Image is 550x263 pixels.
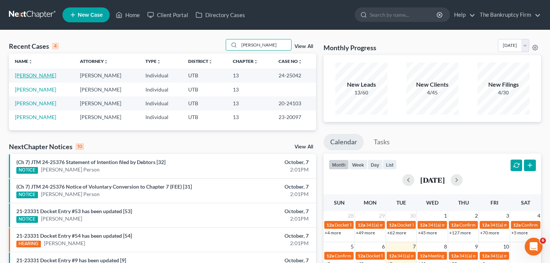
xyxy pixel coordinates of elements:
[41,190,100,198] a: [PERSON_NAME] Person
[327,222,334,228] span: 12a
[327,253,334,259] span: 12a
[420,222,427,228] span: 12a
[477,80,530,89] div: New Filings
[15,100,56,106] a: [PERSON_NAME]
[428,253,486,259] span: Meeting for [PERSON_NAME]
[428,222,500,228] span: 341(a) meeting for [PERSON_NAME]
[482,222,489,228] span: 12a
[16,192,38,198] div: NOTICE
[451,222,459,228] span: 12a
[182,68,227,82] td: UTB
[367,160,383,170] button: day
[334,199,345,206] span: Sun
[15,114,56,120] a: [PERSON_NAME]
[349,160,367,170] button: week
[335,222,401,228] span: Docket Text: for [PERSON_NAME]
[78,12,103,18] span: New Case
[15,58,33,64] a: Nameunfold_more
[182,83,227,96] td: UTB
[397,222,464,228] span: Docket Text: for [PERSON_NAME]
[450,8,475,22] a: Help
[295,44,313,49] a: View All
[75,143,84,150] div: 10
[139,110,182,124] td: Individual
[15,72,56,78] a: [PERSON_NAME]
[412,242,416,251] span: 7
[476,8,541,22] a: The Bankruptcy Firm
[366,222,438,228] span: 341(a) meeting for [PERSON_NAME]
[443,242,448,251] span: 8
[80,58,108,64] a: Attorneyunfold_more
[145,58,161,64] a: Typeunfold_more
[216,240,309,247] div: 2:01PM
[16,232,132,239] a: 21-23331 Docket Entry #54 has been updated [54]
[451,253,459,259] span: 12a
[418,230,437,235] a: +45 more
[16,208,132,214] a: 21-23331 Docket Entry #53 has been updated [53]
[157,60,161,64] i: unfold_more
[396,199,406,206] span: Tue
[273,96,316,110] td: 20-24103
[482,253,489,259] span: 12a
[511,230,528,235] a: +5 more
[16,159,165,165] a: (Ch 7) JTM 24-25376 Statement of Intention filed by Debtors [32]
[192,8,249,22] a: Directory Cases
[74,68,139,82] td: [PERSON_NAME]
[406,89,459,96] div: 4/45
[358,222,365,228] span: 12a
[397,253,515,259] span: 341(a) meeting for Spenser Love Sr. & [PERSON_NAME] Love
[216,183,309,190] div: October, 7
[41,215,82,222] a: [PERSON_NAME]
[273,68,316,82] td: 24-25042
[335,253,420,259] span: Confirmation Hearing for [PERSON_NAME]
[409,211,416,220] span: 30
[350,242,354,251] span: 5
[325,230,341,235] a: +4 more
[139,96,182,110] td: Individual
[44,240,85,247] a: [PERSON_NAME]
[381,242,386,251] span: 6
[279,58,302,64] a: Case Nounfold_more
[216,166,309,173] div: 2:01PM
[540,238,546,244] span: 6
[459,222,544,228] span: Confirmation hearing for [PERSON_NAME]
[383,160,397,170] button: list
[227,96,273,110] td: 13
[420,176,445,184] h2: [DATE]
[41,166,100,173] a: [PERSON_NAME] Person
[74,110,139,124] td: [PERSON_NAME]
[227,83,273,96] td: 13
[139,83,182,96] td: Individual
[474,211,479,220] span: 2
[458,199,469,206] span: Thu
[216,190,309,198] div: 2:01PM
[9,142,84,151] div: NextChapter Notices
[525,238,543,256] iframe: Intercom live chat
[28,60,33,64] i: unfold_more
[233,58,258,64] a: Chapterunfold_more
[16,216,38,223] div: NOTICE
[74,96,139,110] td: [PERSON_NAME]
[513,222,521,228] span: 12a
[144,8,192,22] a: Client Portal
[491,199,498,206] span: Fri
[239,39,291,50] input: Search by name...
[104,60,108,64] i: unfold_more
[406,80,459,89] div: New Clients
[505,211,510,220] span: 3
[329,160,349,170] button: month
[537,211,541,220] span: 4
[139,68,182,82] td: Individual
[254,60,258,64] i: unfold_more
[324,43,376,52] h3: Monthly Progress
[216,232,309,240] div: October, 7
[295,144,313,150] a: View All
[216,158,309,166] div: October, 7
[367,134,396,150] a: Tasks
[370,8,438,22] input: Search by name...
[216,215,309,222] div: 2:01PM
[227,68,273,82] td: 13
[389,253,396,259] span: 12a
[9,42,59,51] div: Recent Cases
[16,167,38,174] div: NOTICE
